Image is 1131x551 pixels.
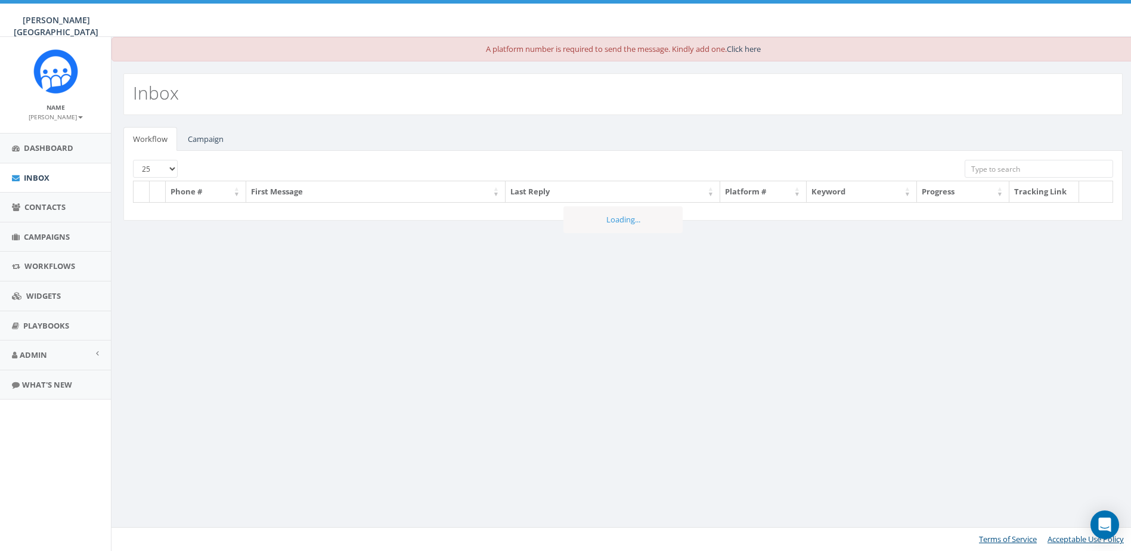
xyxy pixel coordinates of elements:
[807,181,917,202] th: Keyword
[47,103,65,112] small: Name
[1009,181,1079,202] th: Tracking Link
[24,261,75,271] span: Workflows
[26,290,61,301] span: Widgets
[1090,510,1119,539] div: Open Intercom Messenger
[727,44,761,54] a: Click here
[917,181,1009,202] th: Progress
[24,143,73,153] span: Dashboard
[22,379,72,390] span: What's New
[29,113,83,121] small: [PERSON_NAME]
[506,181,720,202] th: Last Reply
[133,83,179,103] h2: Inbox
[24,172,49,183] span: Inbox
[246,181,506,202] th: First Message
[24,202,66,212] span: Contacts
[24,231,70,242] span: Campaigns
[14,14,98,38] span: [PERSON_NAME][GEOGRAPHIC_DATA]
[563,206,683,233] div: Loading...
[979,534,1037,544] a: Terms of Service
[720,181,807,202] th: Platform #
[33,49,78,94] img: Rally_platform_Icon_1.png
[178,127,233,151] a: Campaign
[29,111,83,122] a: [PERSON_NAME]
[965,160,1113,178] input: Type to search
[166,181,246,202] th: Phone #
[23,320,69,331] span: Playbooks
[20,349,47,360] span: Admin
[123,127,177,151] a: Workflow
[1048,534,1124,544] a: Acceptable Use Policy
